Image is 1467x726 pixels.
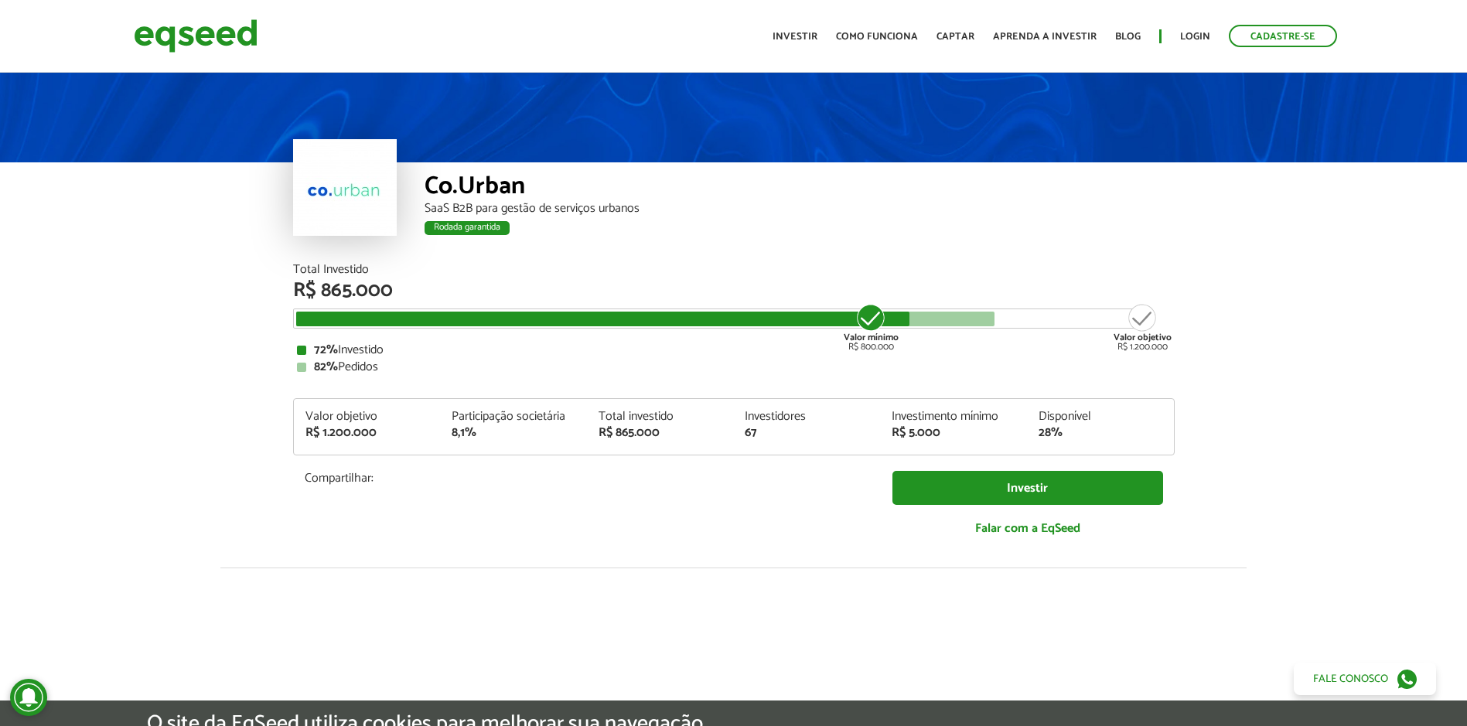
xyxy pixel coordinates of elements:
[305,471,869,486] p: Compartilhar:
[773,32,817,42] a: Investir
[425,221,510,235] div: Rodada garantida
[452,411,575,423] div: Participação societária
[293,264,1175,276] div: Total Investido
[134,15,258,56] img: EqSeed
[1039,427,1162,439] div: 28%
[452,427,575,439] div: 8,1%
[297,361,1171,373] div: Pedidos
[599,427,722,439] div: R$ 865.000
[314,339,338,360] strong: 72%
[936,32,974,42] a: Captar
[1114,330,1172,345] strong: Valor objetivo
[892,411,1015,423] div: Investimento mínimo
[892,427,1015,439] div: R$ 5.000
[892,513,1163,544] a: Falar com a EqSeed
[425,203,1175,215] div: SaaS B2B para gestão de serviços urbanos
[293,281,1175,301] div: R$ 865.000
[745,427,868,439] div: 67
[836,32,918,42] a: Como funciona
[314,356,338,377] strong: 82%
[844,330,899,345] strong: Valor mínimo
[1115,32,1141,42] a: Blog
[842,302,900,352] div: R$ 800.000
[425,174,1175,203] div: Co.Urban
[305,411,429,423] div: Valor objetivo
[297,344,1171,356] div: Investido
[1039,411,1162,423] div: Disponível
[892,471,1163,506] a: Investir
[1294,663,1436,695] a: Fale conosco
[1114,302,1172,352] div: R$ 1.200.000
[1180,32,1210,42] a: Login
[745,411,868,423] div: Investidores
[599,411,722,423] div: Total investido
[305,427,429,439] div: R$ 1.200.000
[1229,25,1337,47] a: Cadastre-se
[993,32,1097,42] a: Aprenda a investir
